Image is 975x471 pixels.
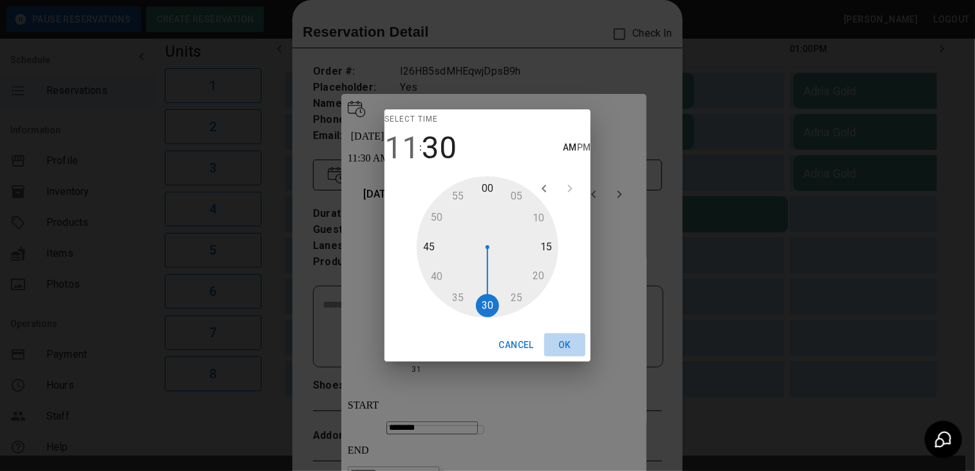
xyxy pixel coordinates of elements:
[422,130,457,166] button: 30
[384,115,438,124] span: Select time
[563,141,577,155] button: AM
[419,141,422,152] span: :
[544,333,585,357] button: OK
[577,141,591,155] button: PM
[384,130,419,166] button: 11
[531,176,557,201] button: open previous view
[494,333,539,357] button: Cancel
